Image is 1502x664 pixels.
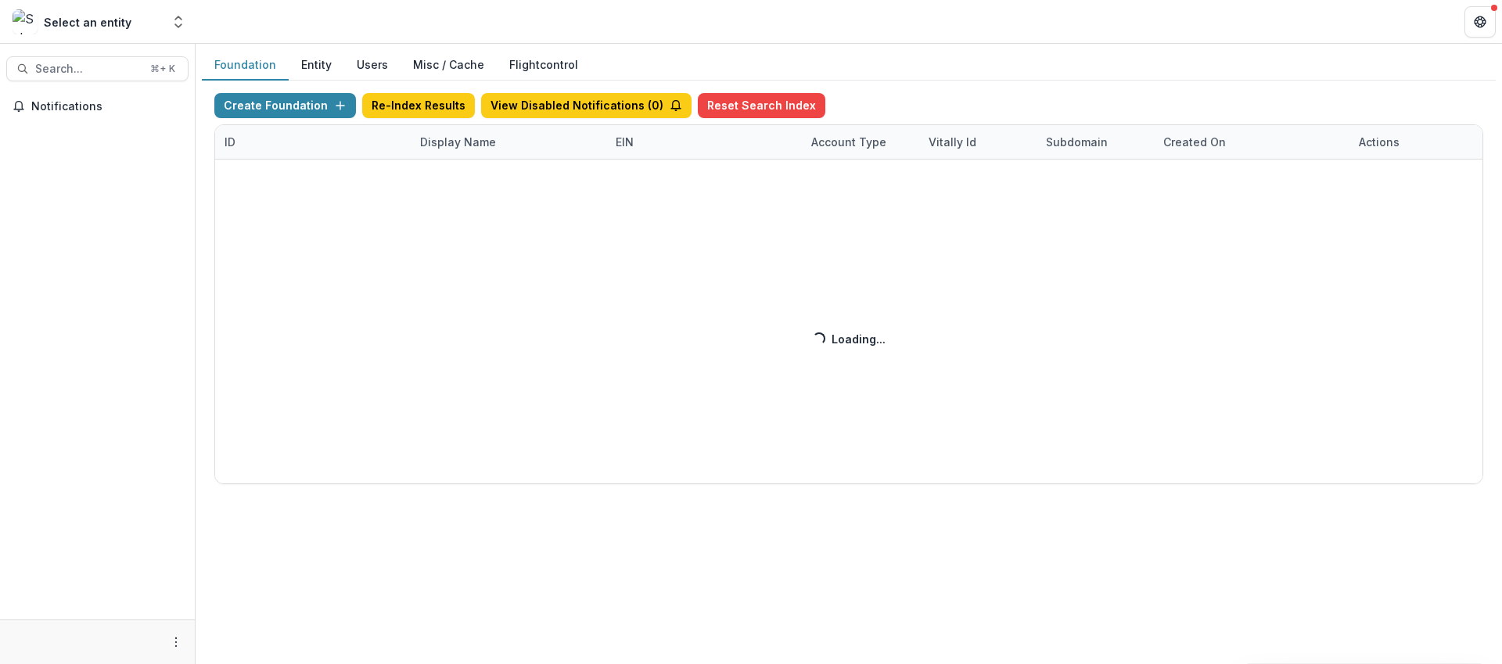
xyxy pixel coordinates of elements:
button: Users [344,50,401,81]
button: Get Help [1464,6,1496,38]
button: Foundation [202,50,289,81]
button: More [167,633,185,651]
span: Search... [35,63,141,76]
button: Search... [6,56,189,81]
button: Open entity switcher [167,6,189,38]
div: Select an entity [44,14,131,31]
button: Misc / Cache [401,50,497,81]
button: Entity [289,50,344,81]
span: Notifications [31,100,182,113]
img: Select an entity [13,9,38,34]
a: Flightcontrol [509,56,578,73]
button: Notifications [6,94,189,119]
div: ⌘ + K [147,60,178,77]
